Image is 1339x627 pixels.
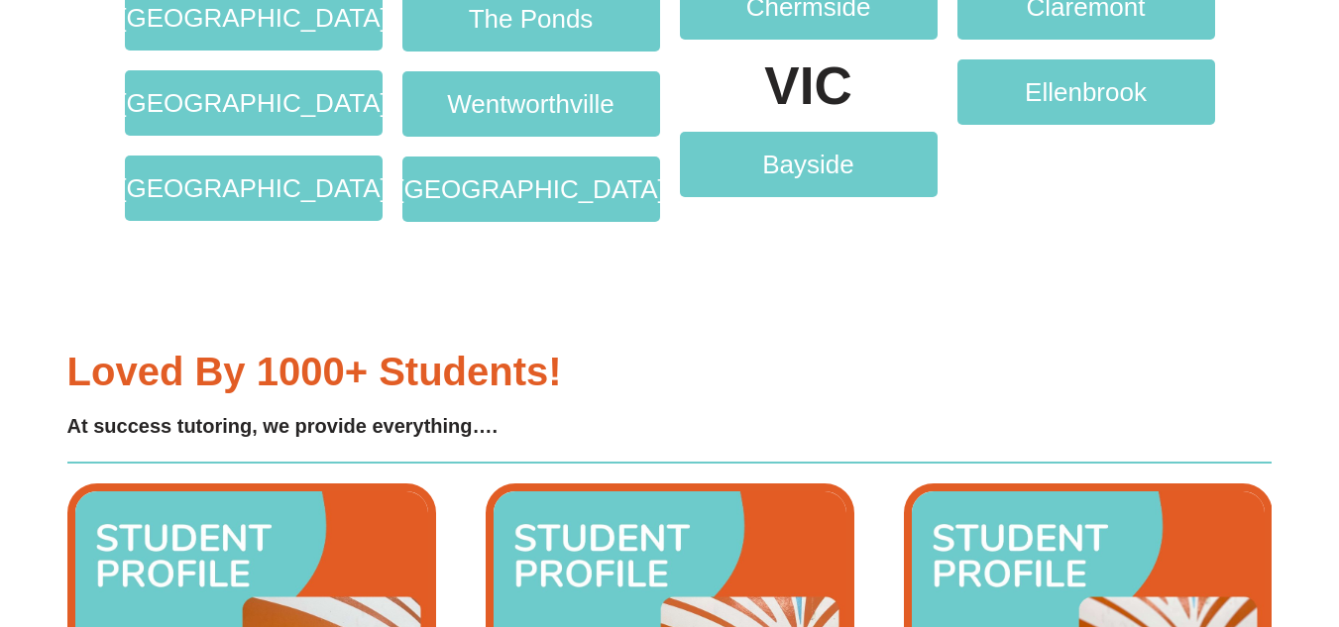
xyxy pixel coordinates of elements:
[125,70,383,136] a: [GEOGRAPHIC_DATA]
[447,91,614,117] span: Wentworthville
[125,156,383,221] a: [GEOGRAPHIC_DATA]
[119,90,388,116] span: [GEOGRAPHIC_DATA]
[1240,532,1339,627] iframe: Chat Widget
[680,132,938,197] a: Bayside
[469,6,594,32] span: The Ponds
[1025,79,1147,105] span: Ellenbrook
[396,176,665,202] span: [GEOGRAPHIC_DATA]
[762,152,854,177] span: Bayside
[680,59,938,112] p: VIC
[67,411,655,442] h4: At success tutoring, we provide everything….
[119,175,388,201] span: [GEOGRAPHIC_DATA]
[67,352,655,391] h3: Loved by 1000+ students!
[402,157,660,222] a: [GEOGRAPHIC_DATA]
[402,71,660,137] a: Wentworthville
[957,59,1215,125] a: Ellenbrook
[119,5,388,31] span: [GEOGRAPHIC_DATA]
